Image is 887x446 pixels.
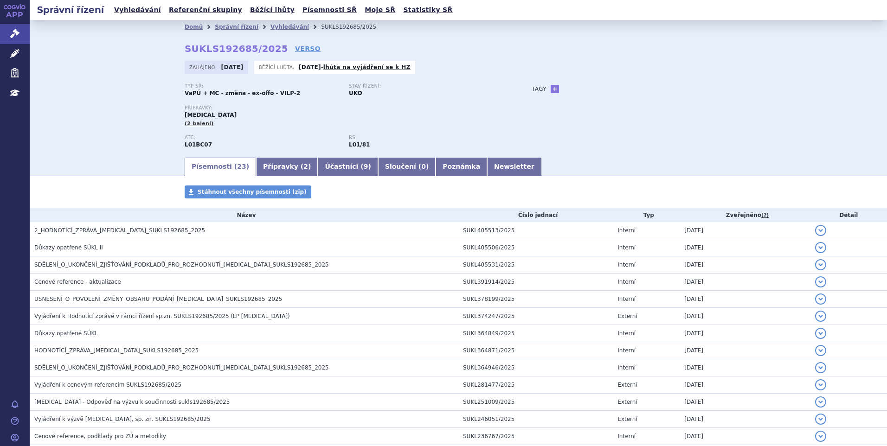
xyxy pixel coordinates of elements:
[680,428,810,445] td: [DATE]
[617,244,636,251] span: Interní
[458,376,613,394] td: SUKL281477/2025
[221,64,244,70] strong: [DATE]
[815,259,826,270] button: detail
[34,399,230,405] span: ONUREG - Odpověď na výzvu k součinnosti sukls192685/2025
[680,208,810,222] th: Zveřejněno
[680,342,810,359] td: [DATE]
[34,347,199,354] span: HODNOTÍCÍ_ZPRÁVA_ONUREG_SUKLS192685_2025
[458,308,613,325] td: SUKL374247/2025
[321,20,388,34] li: SUKLS192685/2025
[259,64,296,71] span: Běžící lhůta:
[680,359,810,376] td: [DATE]
[617,227,636,234] span: Interní
[111,4,164,16] a: Vyhledávání
[617,347,636,354] span: Interní
[458,394,613,411] td: SUKL251009/2025
[815,379,826,390] button: detail
[815,293,826,305] button: detail
[613,208,680,222] th: Typ
[34,382,181,388] span: Vyjádření k cenovým referencím SUKLS192685/2025
[680,274,810,291] td: [DATE]
[318,158,378,176] a: Účastníci (9)
[362,4,398,16] a: Moje SŘ
[400,4,455,16] a: Statistiky SŘ
[436,158,487,176] a: Poznámka
[34,330,98,337] span: Důkazy opatřené SÚKL
[458,274,613,291] td: SUKL391914/2025
[617,382,637,388] span: Externí
[680,239,810,256] td: [DATE]
[215,24,258,30] a: Správní řízení
[458,325,613,342] td: SUKL364849/2025
[617,296,636,302] span: Interní
[189,64,219,71] span: Zahájeno:
[349,90,362,96] strong: UKO
[617,330,636,337] span: Interní
[300,4,360,16] a: Písemnosti SŘ
[815,225,826,236] button: detail
[185,83,340,89] p: Typ SŘ:
[810,208,887,222] th: Detail
[761,212,769,219] abbr: (?)
[185,112,237,118] span: [MEDICAL_DATA]
[815,276,826,287] button: detail
[323,64,411,70] a: lhůta na vyjádření se k HZ
[532,83,546,95] h3: Tagy
[185,135,340,140] p: ATC:
[487,158,541,176] a: Newsletter
[166,4,245,16] a: Referenční skupiny
[34,433,166,440] span: Cenové reference, podklady pro ZÚ a metodiky
[270,24,309,30] a: Vyhledávání
[815,311,826,322] button: detail
[617,364,636,371] span: Interní
[421,163,426,170] span: 0
[617,261,636,268] span: Interní
[815,396,826,408] button: detail
[247,4,297,16] a: Běžící lhůty
[30,3,111,16] h2: Správní řízení
[185,158,256,176] a: Písemnosti (23)
[458,342,613,359] td: SUKL364871/2025
[680,308,810,325] td: [DATE]
[815,414,826,425] button: detail
[617,313,637,319] span: Externí
[458,428,613,445] td: SUKL236767/2025
[680,394,810,411] td: [DATE]
[299,64,411,71] p: -
[680,411,810,428] td: [DATE]
[34,244,103,251] span: Důkazy opatřené SÚKL II
[680,325,810,342] td: [DATE]
[617,416,637,422] span: Externí
[34,364,329,371] span: SDĚLENÍ_O_UKONČENÍ_ZJIŠŤOVÁNÍ_PODKLADŮ_PRO_ROZHODNUTÍ_ONUREG_SUKLS192685_2025
[458,222,613,239] td: SUKL405513/2025
[303,163,308,170] span: 2
[364,163,368,170] span: 9
[815,345,826,356] button: detail
[617,399,637,405] span: Externí
[34,313,290,319] span: Vyjádření k Hodnotící zprávě v rámci řízení sp.zn. SUKLS192685/2025 (LP Onureg)
[458,256,613,274] td: SUKL405531/2025
[185,24,203,30] a: Domů
[185,141,212,148] strong: AZACITIDIN
[551,85,559,93] a: +
[349,135,504,140] p: RS:
[617,279,636,285] span: Interní
[185,43,288,54] strong: SUKLS192685/2025
[617,433,636,440] span: Interní
[34,296,282,302] span: USNESENÍ_O_POVOLENÍ_ZMĚNY_OBSAHU_PODÁNÍ_ONUREG_SUKLS192685_2025
[185,90,300,96] strong: VaPÚ + MC - změna - ex-offo - VILP-2
[458,359,613,376] td: SUKL364946/2025
[458,239,613,256] td: SUKL405506/2025
[198,189,307,195] span: Stáhnout všechny písemnosti (zip)
[349,141,370,148] strong: azacitidin
[30,208,458,222] th: Název
[185,105,513,111] p: Přípravky:
[680,376,810,394] td: [DATE]
[815,362,826,373] button: detail
[458,208,613,222] th: Číslo jednací
[815,328,826,339] button: detail
[299,64,321,70] strong: [DATE]
[680,256,810,274] td: [DATE]
[34,227,205,234] span: 2_HODNOTÍCÍ_ZPRÁVA_ONUREG_SUKLS192685_2025
[237,163,246,170] span: 23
